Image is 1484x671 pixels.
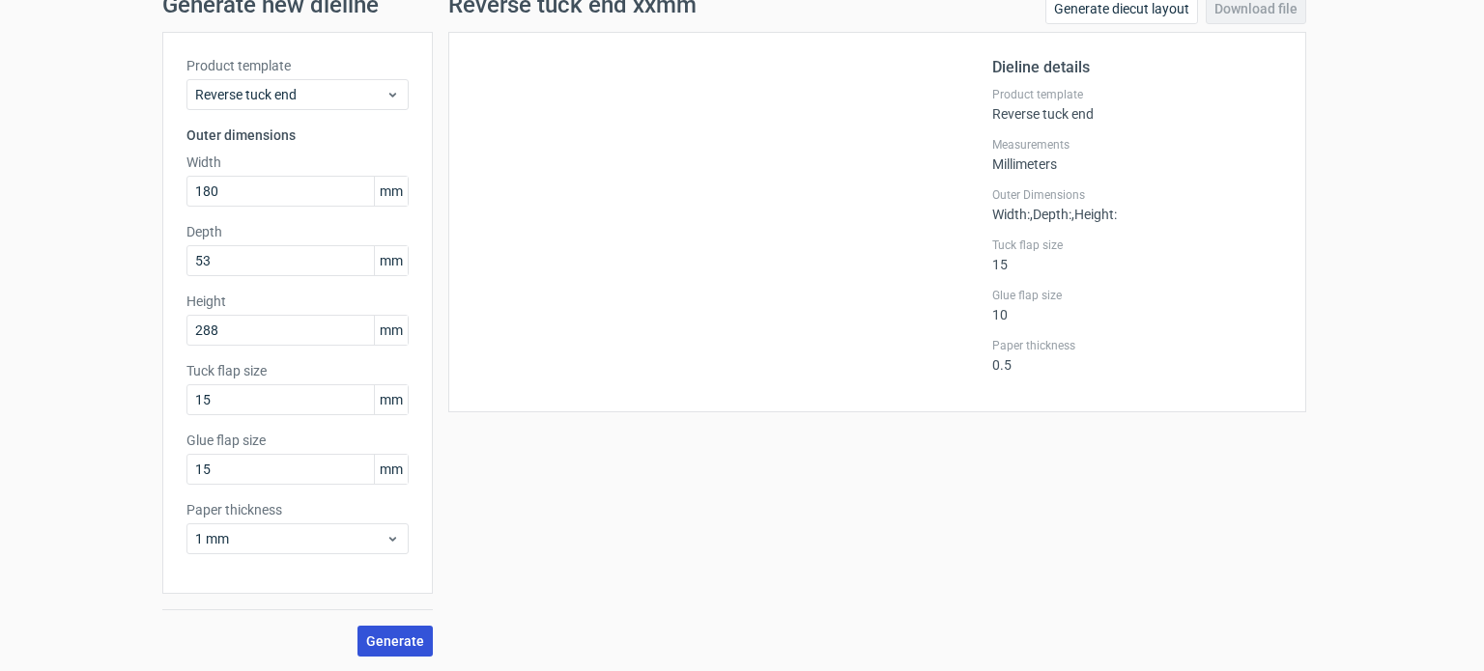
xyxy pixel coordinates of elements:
[186,56,409,75] label: Product template
[992,187,1282,203] label: Outer Dimensions
[357,626,433,657] button: Generate
[992,87,1282,122] div: Reverse tuck end
[992,238,1282,253] label: Tuck flap size
[374,177,408,206] span: mm
[374,455,408,484] span: mm
[374,246,408,275] span: mm
[992,338,1282,353] label: Paper thickness
[195,85,385,104] span: Reverse tuck end
[992,207,1030,222] span: Width :
[992,56,1282,79] h2: Dieline details
[186,292,409,311] label: Height
[1030,207,1071,222] span: , Depth :
[366,634,424,648] span: Generate
[374,385,408,414] span: mm
[186,126,409,145] h3: Outer dimensions
[992,238,1282,272] div: 15
[186,222,409,241] label: Depth
[992,288,1282,303] label: Glue flap size
[1071,207,1117,222] span: , Height :
[186,361,409,380] label: Tuck flap size
[186,500,409,519] label: Paper thickness
[374,316,408,345] span: mm
[186,153,409,172] label: Width
[992,87,1282,102] label: Product template
[992,288,1282,322] div: 10
[992,137,1282,172] div: Millimeters
[992,338,1282,373] div: 0.5
[186,431,409,450] label: Glue flap size
[992,137,1282,153] label: Measurements
[195,529,385,548] span: 1 mm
